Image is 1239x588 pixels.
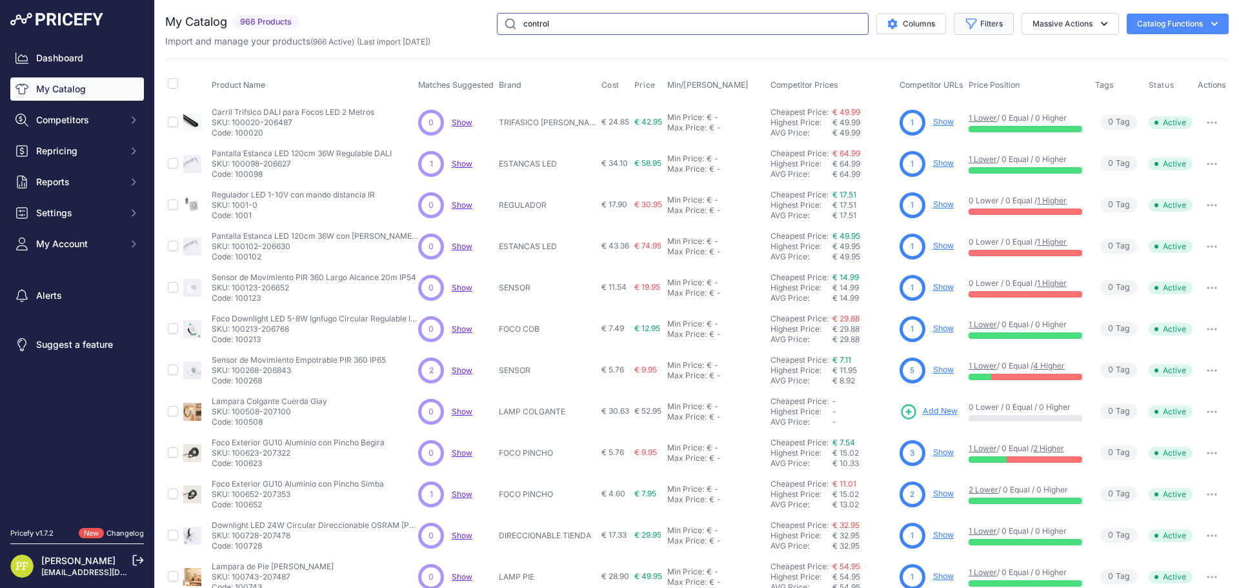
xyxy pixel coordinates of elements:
[667,247,707,257] div: Max Price:
[771,334,832,345] div: AVG Price:
[911,117,914,128] span: 1
[771,520,829,530] a: Cheapest Price:
[601,323,624,333] span: € 7.49
[212,334,418,345] p: Code: 100213
[832,324,860,334] span: € 29.88
[832,128,894,138] div: € 49.99
[714,123,721,133] div: -
[10,284,144,307] a: Alerts
[667,236,704,247] div: Min Price:
[499,117,596,128] p: TRIFASICO [PERSON_NAME]
[106,529,144,538] a: Changelog
[1037,278,1067,288] a: 1 Higher
[771,241,832,252] div: Highest Price:
[1033,443,1064,453] a: 2 Higher
[499,324,596,334] p: FOCO COB
[707,443,712,453] div: €
[212,376,386,386] p: Code: 100268
[771,190,829,199] a: Cheapest Price:
[771,407,832,417] div: Highest Price:
[429,365,434,376] span: 2
[497,13,869,35] input: Search
[1108,157,1113,170] span: 0
[910,365,914,376] span: 5
[714,288,721,298] div: -
[1149,157,1193,170] span: Active
[10,139,144,163] button: Repricing
[1108,323,1113,335] span: 0
[10,170,144,194] button: Reports
[452,241,472,251] a: Show
[667,112,704,123] div: Min Price:
[832,283,859,292] span: € 14.99
[1198,80,1226,90] span: Actions
[1108,281,1113,294] span: 0
[771,148,829,158] a: Cheapest Price:
[832,376,894,386] div: € 8.92
[771,283,832,293] div: Highest Price:
[212,231,418,241] p: Pantalla Estanca LED 120cm 36W con [PERSON_NAME] de Emergencia IP65
[601,282,627,292] span: € 11.54
[771,417,832,427] div: AVG Price:
[212,417,327,427] p: Code: 100508
[10,232,144,256] button: My Account
[832,252,894,262] div: € 49.95
[212,407,327,417] p: SKU: 100508-207100
[832,272,859,282] a: € 14.99
[771,159,832,169] div: Highest Price:
[452,200,472,210] span: Show
[10,13,103,26] img: Pricefy Logo
[10,77,144,101] a: My Catalog
[969,361,1082,371] p: / 0 Equal /
[212,252,418,262] p: Code: 100102
[707,154,712,164] div: €
[1100,321,1138,336] span: Tag
[1100,198,1138,212] span: Tag
[452,572,472,582] span: Show
[771,376,832,386] div: AVG Price:
[707,195,712,205] div: €
[933,199,954,209] a: Show
[771,200,832,210] div: Highest Price:
[428,282,434,294] span: 0
[969,154,997,164] a: 1 Lower
[452,489,472,499] span: Show
[1100,363,1138,378] span: Tag
[212,438,385,448] p: Foco Exterior GU10 Aluminio con Pincho Begira
[667,195,704,205] div: Min Price:
[771,210,832,221] div: AVG Price:
[10,108,144,132] button: Competitors
[969,319,1082,330] p: / 0 Equal / 0 Higher
[832,210,894,221] div: € 17.51
[165,35,430,48] p: Import and manage your products
[1108,199,1113,211] span: 0
[428,117,434,128] span: 0
[969,567,997,577] a: 1 Lower
[667,288,707,298] div: Max Price:
[771,355,829,365] a: Cheapest Price:
[1037,196,1067,205] a: 1 Higher
[712,195,718,205] div: -
[634,282,660,292] span: € 19.95
[667,278,704,288] div: Min Price:
[714,370,721,381] div: -
[634,80,658,90] button: Price
[832,293,894,303] div: € 14.99
[707,319,712,329] div: €
[712,236,718,247] div: -
[41,567,176,577] a: [EMAIL_ADDRESS][DOMAIN_NAME]
[933,282,954,292] a: Show
[771,252,832,262] div: AVG Price:
[969,113,1082,123] p: / 0 Equal / 0 Higher
[933,158,954,168] a: Show
[832,417,836,427] span: -
[634,241,661,250] span: € 74.95
[771,479,829,489] a: Cheapest Price:
[1095,80,1114,90] span: Tags
[714,329,721,340] div: -
[933,447,954,457] a: Show
[707,278,712,288] div: €
[954,13,1014,35] button: Filters
[709,205,714,216] div: €
[452,117,472,127] span: Show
